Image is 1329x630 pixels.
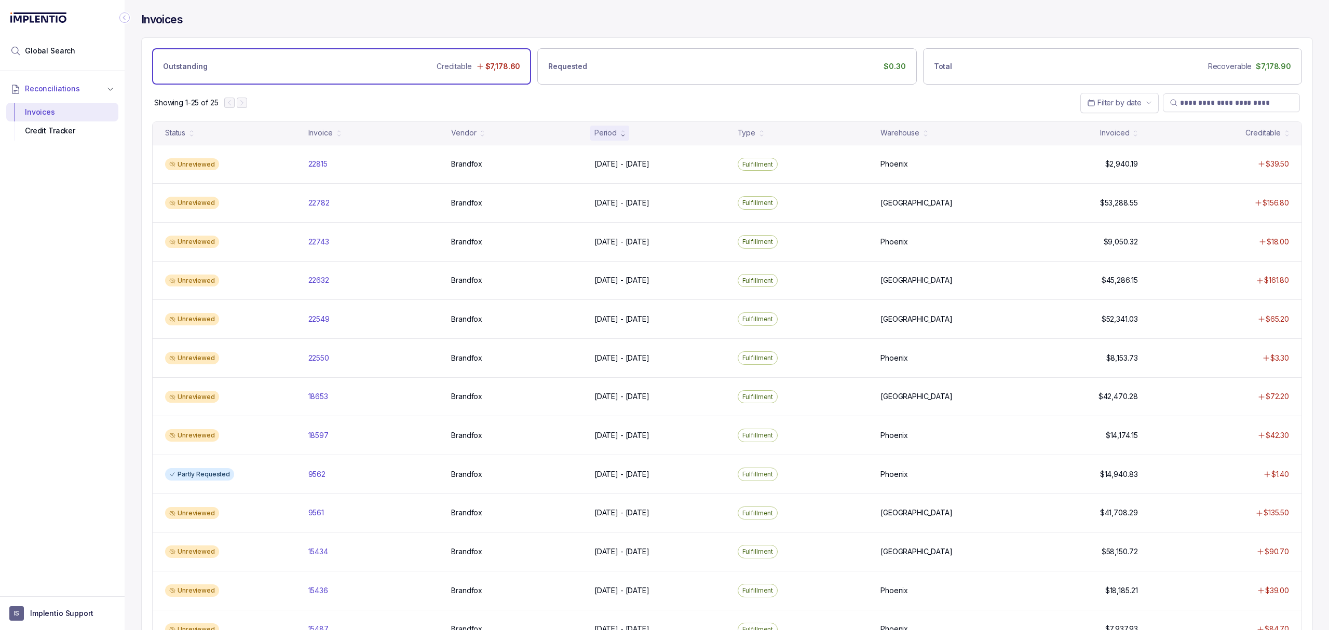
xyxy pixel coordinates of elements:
p: $90.70 [1265,546,1289,557]
p: [DATE] - [DATE] [594,275,649,285]
p: Fulfillment [742,469,774,480]
p: Brandfox [451,237,482,247]
p: $72.20 [1266,391,1289,402]
div: Creditable [1245,128,1281,138]
div: Status [165,128,185,138]
search: Date Range Picker [1087,98,1142,108]
p: Brandfox [451,391,482,402]
p: [DATE] - [DATE] [594,353,649,363]
div: Unreviewed [165,236,219,248]
p: 22550 [308,353,329,363]
div: Unreviewed [165,429,219,442]
p: 18653 [308,391,328,402]
p: Phoenix [880,237,908,247]
div: Unreviewed [165,313,219,325]
p: Fulfillment [742,237,774,247]
p: [DATE] - [DATE] [594,314,649,324]
div: Unreviewed [165,197,219,209]
p: $14,940.83 [1100,469,1138,480]
p: 22549 [308,314,330,324]
p: $1.40 [1271,469,1289,480]
p: $2,940.19 [1105,159,1138,169]
p: $18.00 [1267,237,1289,247]
p: $53,288.55 [1100,198,1138,208]
p: Recoverable [1208,61,1252,72]
p: [GEOGRAPHIC_DATA] [880,508,953,518]
p: $7,178.90 [1256,61,1291,72]
button: Date Range Picker [1080,93,1159,113]
p: 22782 [308,198,330,208]
p: $3.30 [1270,353,1289,363]
p: Brandfox [451,430,482,441]
p: [GEOGRAPHIC_DATA] [880,198,953,208]
button: Reconciliations [6,77,118,100]
div: Unreviewed [165,275,219,287]
p: Fulfillment [742,353,774,363]
p: Brandfox [451,353,482,363]
div: Vendor [451,128,476,138]
div: Remaining page entries [154,98,218,108]
p: $39.00 [1265,585,1289,596]
p: $14,174.15 [1106,430,1138,441]
p: Brandfox [451,198,482,208]
p: Fulfillment [742,276,774,286]
p: Brandfox [451,508,482,518]
p: Phoenix [880,159,908,169]
p: Fulfillment [742,585,774,596]
p: Requested [548,61,587,72]
div: Unreviewed [165,391,219,403]
button: User initialsImplentio Support [9,606,115,621]
p: [DATE] - [DATE] [594,237,649,247]
div: Period [594,128,617,138]
p: $52,341.03 [1102,314,1138,324]
div: Unreviewed [165,158,219,171]
p: Total [934,61,952,72]
p: [DATE] - [DATE] [594,469,649,480]
p: [GEOGRAPHIC_DATA] [880,314,953,324]
p: Fulfillment [742,159,774,170]
span: Filter by date [1097,98,1142,107]
p: Phoenix [880,430,908,441]
p: [DATE] - [DATE] [594,508,649,518]
div: Invoice [308,128,333,138]
div: Invoices [15,103,110,121]
p: 22815 [308,159,328,169]
p: 22743 [308,237,329,247]
p: Brandfox [451,469,482,480]
p: [DATE] - [DATE] [594,159,649,169]
p: $65.20 [1266,314,1289,324]
p: Creditable [437,61,472,72]
p: Phoenix [880,353,908,363]
div: Invoiced [1100,128,1129,138]
p: $42.30 [1266,430,1289,441]
p: Fulfillment [742,314,774,324]
p: [GEOGRAPHIC_DATA] [880,391,953,402]
p: Phoenix [880,585,908,596]
span: Global Search [25,46,75,56]
div: Unreviewed [165,507,219,519]
p: Outstanding [163,61,207,72]
div: Warehouse [880,128,919,138]
p: 15436 [308,585,328,596]
p: Phoenix [880,469,908,480]
p: [GEOGRAPHIC_DATA] [880,546,953,557]
div: Collapse Icon [118,11,131,24]
p: 18597 [308,430,329,441]
p: $41,708.29 [1100,508,1138,518]
p: Fulfillment [742,546,774,557]
p: 15434 [308,546,328,557]
p: $0.30 [884,61,905,72]
p: [DATE] - [DATE] [594,585,649,596]
p: Brandfox [451,585,482,596]
p: Brandfox [451,159,482,169]
p: $135.50 [1264,508,1289,518]
div: Reconciliations [6,101,118,143]
p: 22632 [308,275,329,285]
p: Showing 1-25 of 25 [154,98,218,108]
p: $156.80 [1263,198,1289,208]
div: Unreviewed [165,584,219,597]
p: Fulfillment [742,392,774,402]
p: $8,153.73 [1106,353,1138,363]
p: 9561 [308,508,324,518]
div: Unreviewed [165,352,219,364]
